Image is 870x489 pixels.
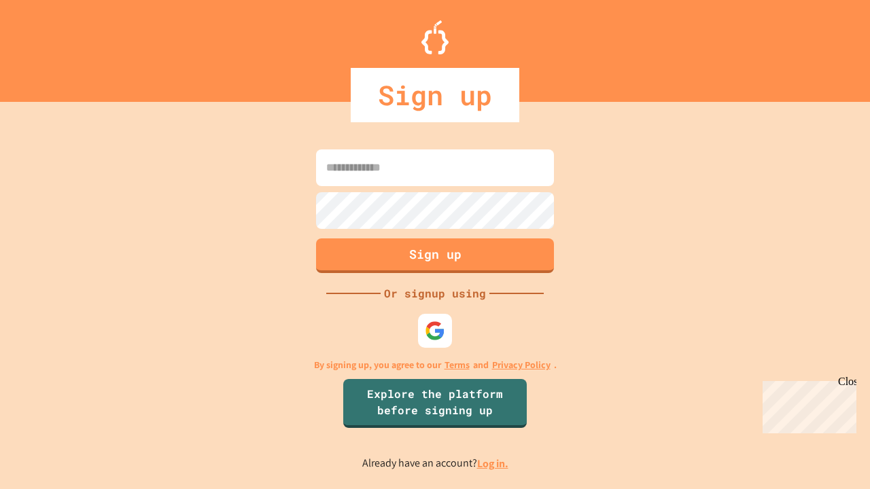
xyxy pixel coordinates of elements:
a: Privacy Policy [492,358,551,372]
div: Or signup using [381,285,489,302]
p: By signing up, you agree to our and . [314,358,557,372]
div: Sign up [351,68,519,122]
p: Already have an account? [362,455,508,472]
div: Chat with us now!Close [5,5,94,86]
img: Logo.svg [421,20,449,54]
a: Log in. [477,456,508,471]
a: Explore the platform before signing up [343,379,527,428]
button: Sign up [316,238,554,273]
iframe: chat widget [757,376,856,433]
img: google-icon.svg [425,321,445,341]
a: Terms [445,358,470,372]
